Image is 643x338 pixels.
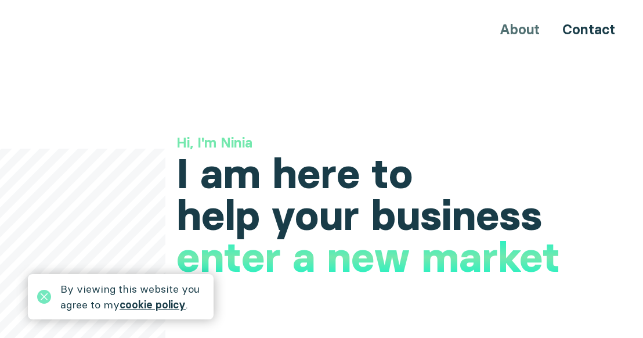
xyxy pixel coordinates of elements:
h3: Hi, I'm Ninia [176,133,634,153]
div: By viewing this website you agree to my . [60,281,204,312]
a: cookie policy [120,298,186,311]
h1: enter a new market [176,236,560,278]
h1: I am here to help your business [176,153,634,236]
a: Contact [562,21,615,38]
